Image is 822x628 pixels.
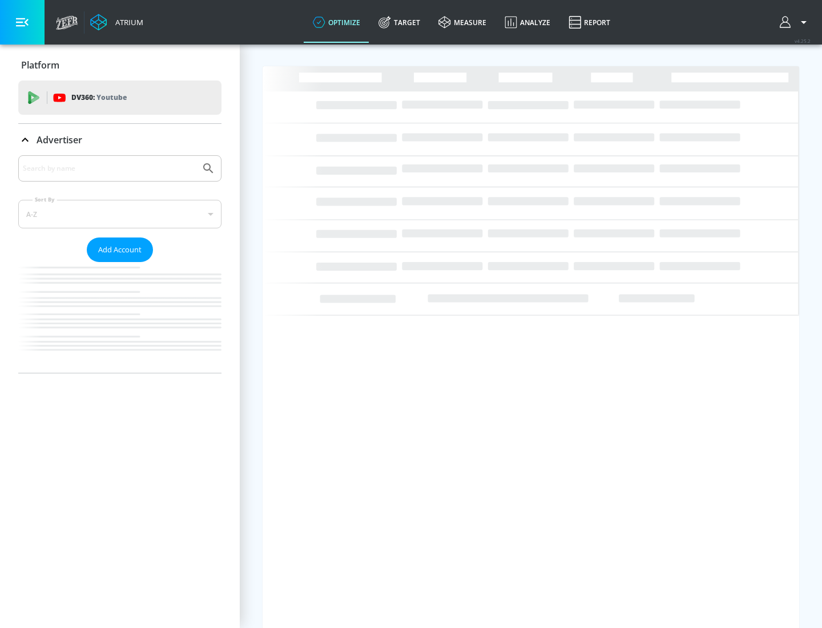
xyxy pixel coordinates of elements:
a: Target [369,2,429,43]
div: Atrium [111,17,143,27]
div: Advertiser [18,155,221,373]
p: DV360: [71,91,127,104]
div: Advertiser [18,124,221,156]
button: Add Account [87,237,153,262]
div: A-Z [18,200,221,228]
label: Sort By [33,196,57,203]
a: Report [559,2,619,43]
nav: list of Advertiser [18,262,221,373]
span: v 4.25.2 [795,38,811,44]
a: optimize [304,2,369,43]
div: DV360: Youtube [18,80,221,115]
div: Platform [18,49,221,81]
input: Search by name [23,161,196,176]
span: Add Account [98,243,142,256]
a: Atrium [90,14,143,31]
a: Analyze [495,2,559,43]
p: Youtube [96,91,127,103]
p: Advertiser [37,134,82,146]
p: Platform [21,59,59,71]
a: measure [429,2,495,43]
